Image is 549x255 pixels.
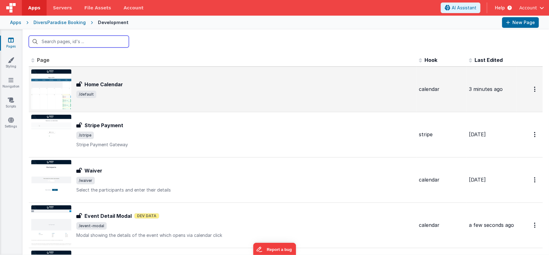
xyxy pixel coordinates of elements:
div: DiversParadise Booking [33,19,86,26]
span: /waiver [76,177,95,184]
button: Account [519,5,544,11]
button: Options [530,83,540,96]
button: AI Assistant [441,2,480,13]
span: 3 minutes ago [469,86,503,92]
p: Stripe Payment Gateway [76,142,414,148]
h3: Event Detail Modal [84,212,132,220]
span: [DATE] [469,177,486,183]
span: /default [76,91,96,98]
div: Apps [10,19,21,26]
span: AI Assistant [452,5,476,11]
span: Last Edited [475,57,503,63]
span: Hook [424,57,437,63]
span: /event-modal [76,222,107,230]
button: Options [530,219,540,232]
h3: Home Calendar [84,81,123,88]
span: Help [495,5,505,11]
input: Search pages, id's ... [29,36,129,47]
span: Servers [53,5,72,11]
span: Page [37,57,49,63]
span: Apps [28,5,40,11]
button: New Page [502,17,539,28]
h3: Stripe Payment [84,122,123,129]
span: Dev Data [134,213,159,219]
span: File Assets [84,5,111,11]
p: Modal showing the details of the event which opens via calendar click [76,232,414,238]
button: Options [530,173,540,186]
div: calendar [419,176,464,183]
button: Options [530,128,540,141]
div: stripe [419,131,464,138]
div: calendar [419,86,464,93]
p: Select the participants and enter their details [76,187,414,193]
h3: Waiver [84,167,102,174]
div: calendar [419,222,464,229]
span: /stripe [76,132,94,139]
div: Development [98,19,129,26]
span: [DATE] [469,131,486,137]
span: Account [519,5,537,11]
span: a few seconds ago [469,222,514,228]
